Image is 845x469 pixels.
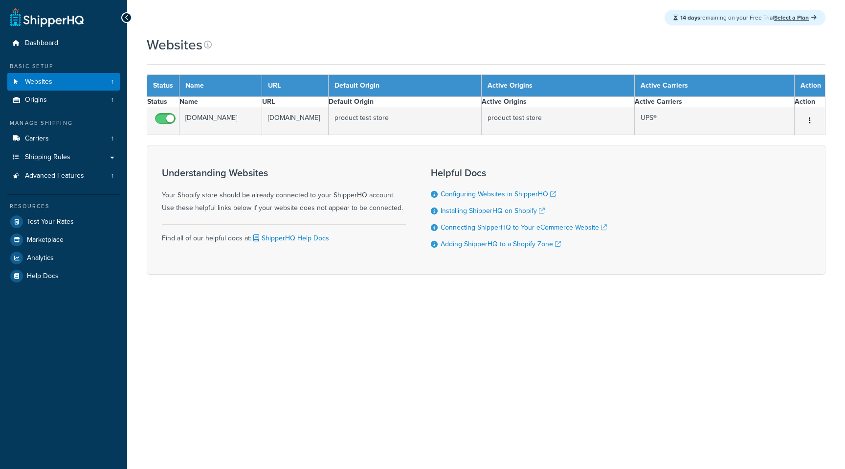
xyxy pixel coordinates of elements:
[795,97,825,107] th: Action
[7,167,120,185] a: Advanced Features 1
[441,222,607,233] a: Connecting ShipperHQ to Your eCommerce Website
[147,35,202,54] h1: Websites
[7,167,120,185] li: Advanced Features
[111,96,113,104] span: 1
[179,75,262,97] th: Name
[329,107,482,135] td: product test store
[7,231,120,249] a: Marketplace
[7,213,120,231] a: Test Your Rates
[774,13,817,22] a: Select a Plan
[329,97,482,107] th: Default Origin
[147,75,179,97] th: Status
[27,272,59,281] span: Help Docs
[25,96,47,104] span: Origins
[680,13,700,22] strong: 14 days
[25,78,52,86] span: Websites
[147,97,179,107] th: Status
[441,189,556,199] a: Configuring Websites in ShipperHQ
[7,34,120,52] a: Dashboard
[7,91,120,109] li: Origins
[7,130,120,148] li: Carriers
[25,39,58,47] span: Dashboard
[27,254,54,262] span: Analytics
[179,97,262,107] th: Name
[262,97,329,107] th: URL
[7,148,120,166] a: Shipping Rules
[111,135,113,143] span: 1
[431,167,607,178] h3: Helpful Docs
[635,75,795,97] th: Active Carriers
[10,7,84,27] a: ShipperHQ Home
[111,172,113,180] span: 1
[7,130,120,148] a: Carriers 1
[795,75,825,97] th: Action
[27,218,74,226] span: Test Your Rates
[635,97,795,107] th: Active Carriers
[7,119,120,127] div: Manage Shipping
[482,97,635,107] th: Active Origins
[482,75,635,97] th: Active Origins
[441,239,561,249] a: Adding ShipperHQ to a Shopify Zone
[162,167,406,178] h3: Understanding Websites
[162,167,406,214] div: Your Shopify store should be already connected to your ShipperHQ account. Use these helpful links...
[27,236,64,244] span: Marketplace
[262,75,329,97] th: URL
[635,107,795,135] td: UPS®
[665,10,825,25] div: remaining on your Free Trial
[179,107,262,135] td: [DOMAIN_NAME]
[7,91,120,109] a: Origins 1
[7,62,120,70] div: Basic Setup
[7,73,120,91] li: Websites
[111,78,113,86] span: 1
[7,267,120,285] a: Help Docs
[25,172,84,180] span: Advanced Features
[7,73,120,91] a: Websites 1
[25,153,70,162] span: Shipping Rules
[441,206,545,216] a: Installing ShipperHQ on Shopify
[7,249,120,267] a: Analytics
[162,224,406,245] div: Find all of our helpful docs at:
[329,75,482,97] th: Default Origin
[251,233,329,243] a: ShipperHQ Help Docs
[262,107,329,135] td: [DOMAIN_NAME]
[7,202,120,211] div: Resources
[25,135,49,143] span: Carriers
[482,107,635,135] td: product test store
